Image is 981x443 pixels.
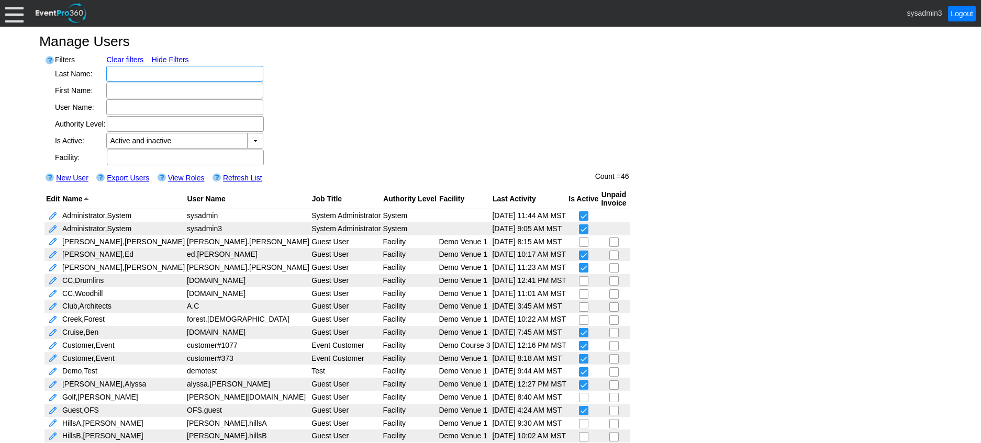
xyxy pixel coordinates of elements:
td: Demo Venue 1 [438,261,491,274]
td: [PERSON_NAME], [PERSON_NAME] [61,261,186,274]
td: Demo Venue 1 [438,404,491,417]
td: Guest, OFS [61,404,186,417]
a: Hide Filters [152,55,189,64]
td: System [382,209,438,222]
td: [PERSON_NAME], Ed [61,248,186,261]
td: [PERSON_NAME].hillsB [186,429,310,442]
td: Guest User [310,248,382,261]
th: Sort on this column [186,188,310,209]
td: Facility [382,391,438,404]
td: sysadmin [186,209,310,222]
td: [DATE] 12:41 PM MST [491,274,567,287]
td: Facility [382,274,438,287]
td: [PERSON_NAME].[PERSON_NAME] [186,235,310,248]
td: Facility [382,429,438,442]
td: Facility [382,313,438,326]
td: Facility [382,300,438,313]
td: [PERSON_NAME], [PERSON_NAME] [61,235,186,248]
td: Facility [382,339,438,352]
td: [DATE] 12:27 PM MST [491,378,567,391]
td: [DATE] 11:23 AM MST [491,261,567,274]
td: Guest User [310,417,382,430]
td: [DATE] 10:02 AM MST [491,429,567,442]
td: Facility [382,287,438,300]
td: [DATE] 8:40 AM MST [491,391,567,404]
td: [DATE] 8:15 AM MST [491,235,567,248]
th: Sort on this column [438,188,491,209]
a: Logout [948,6,976,21]
td: Administrator, System [61,209,186,222]
td: Creek, Forest [61,313,186,326]
a: View Roles [168,174,205,182]
td: Cruise, Ben [61,326,186,339]
td: [DATE] 11:44 AM MST [491,209,567,222]
td: [DATE] 11:01 AM MST [491,287,567,300]
td: Guest User [310,261,382,274]
th: Edit [44,188,61,209]
th: Sort on this column [310,188,382,209]
td: forest.[DEMOGRAPHIC_DATA] [186,313,310,326]
td: Facility [382,326,438,339]
th: Sort on this column [567,188,600,209]
td: Club, Architects [61,300,186,313]
td: User Name: [55,99,106,115]
td: [DATE] 10:17 AM MST [491,248,567,261]
td: [DATE] 12:16 PM MST [491,339,567,352]
td: Facility [382,235,438,248]
td: Facility: [55,150,106,165]
div: Count = [595,171,629,181]
td: Demo Venue 1 [438,391,491,404]
td: Guest User [310,404,382,417]
h1: Manage Users [39,35,942,49]
span: sysadmin3 [907,8,942,17]
td: [DATE] 3:45 AM MST [491,300,567,313]
td: Guest User [310,235,382,248]
td: Facility [382,261,438,274]
td: Guest User [310,326,382,339]
img: EventPro360 [34,2,88,25]
td: Demo Venue 1 [438,429,491,442]
td: HillsA, [PERSON_NAME] [61,417,186,430]
td: Customer, Event [61,352,186,365]
td: Guest User [310,300,382,313]
td: System Administrator [310,222,382,235]
span: 46 [621,172,629,180]
td: [PERSON_NAME][DOMAIN_NAME] [186,391,310,404]
td: Demo Venue 1 [438,326,491,339]
td: [PERSON_NAME].hillsA [186,417,310,430]
td: Facility [382,352,438,365]
a: Refresh List [223,174,262,182]
td: Guest User [310,313,382,326]
td: Guest User [310,391,382,404]
td: Customer, Event [61,339,186,352]
a: New User [56,174,88,182]
td: Facility [382,417,438,430]
th: Sort on this column [382,188,438,209]
a: Export Users [107,174,149,182]
td: Guest User [310,287,382,300]
td: Golf, [PERSON_NAME] [61,391,186,404]
td: [DATE] 8:18 AM MST [491,352,567,365]
th: Sort on this column [61,188,186,209]
td: Guest User [310,274,382,287]
td: demotest [186,365,310,378]
td: Demo Venue 1 [438,378,491,391]
td: CC, Drumlins [61,274,186,287]
td: Event Customer [310,339,382,352]
td: Facility [382,404,438,417]
td: Facility [382,248,438,261]
td: Guest User [310,429,382,442]
td: A.C [186,300,310,313]
th: Sort on this column [600,188,628,209]
td: sysadmin3 [186,222,310,235]
td: Demo Venue 1 [438,365,491,378]
div: Menu: Click or 'Crtl+M' to toggle menu open/close [5,4,24,22]
th: Sort on this column [491,188,567,209]
td: HillsB, [PERSON_NAME] [61,429,186,442]
td: Authority Level: [55,116,106,132]
td: [DOMAIN_NAME] [186,326,310,339]
td: customer#1077 [186,339,310,352]
td: System Administrator [310,209,382,222]
td: Demo Venue 1 [438,313,491,326]
td: [DATE] 9:44 AM MST [491,365,567,378]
